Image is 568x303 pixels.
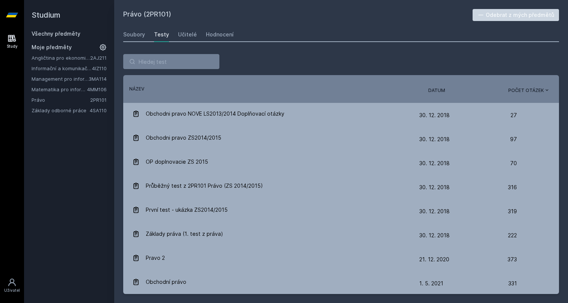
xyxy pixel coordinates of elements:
div: Soubory [123,31,145,38]
span: Moje předměty [32,44,72,51]
div: Hodnocení [206,31,234,38]
span: 1. 5. 2021 [419,280,443,286]
a: 4MM106 [87,86,107,92]
span: 373 [508,252,517,267]
h2: Právo (2PR101) [123,9,473,21]
div: Uživatel [4,288,20,293]
div: Testy [154,31,169,38]
a: Uživatel [2,274,23,297]
a: 4IZ110 [92,65,107,71]
a: Angličtina pro ekonomická studia 1 (B2/C1) [32,54,90,62]
button: Datum [428,87,445,94]
span: 70 [510,156,517,171]
span: Obchodni pravo ZS2014/2015 [146,130,221,145]
a: Obchodní právo 1. 5. 2021 331 [123,270,559,294]
button: Název [129,86,144,92]
a: 2PR101 [90,97,107,103]
span: 27 [511,108,517,123]
div: Učitelé [178,31,197,38]
span: 30. 12. 2018 [419,208,450,214]
a: 3MA114 [89,76,107,82]
span: Pravo 2 [146,250,165,265]
a: 2AJ211 [90,55,107,61]
a: Obchodni pravo ZS2014/2015 30. 12. 2018 97 [123,126,559,150]
a: Testy [154,27,169,42]
a: Soubory [123,27,145,42]
a: 4SA110 [90,107,107,113]
span: 30. 12. 2018 [419,184,450,190]
a: Základy odborné práce [32,107,90,114]
a: Všechny předměty [32,30,80,37]
a: OP doplnovacie ZS 2015 30. 12. 2018 70 [123,150,559,174]
a: Právo [32,96,90,104]
span: 331 [508,276,517,291]
a: Pravo 2 21. 12. 2020 373 [123,246,559,270]
a: Učitelé [178,27,197,42]
div: Study [7,44,18,49]
a: Study [2,30,23,53]
button: Odebrat z mých předmětů [473,9,559,21]
button: Počet otázek [508,87,550,94]
span: 97 [510,132,517,147]
a: Informační a komunikační technologie [32,65,92,72]
a: Matematika pro informatiky [32,86,87,93]
a: Management pro informatiky a statistiky [32,75,89,83]
span: 30. 12. 2018 [419,160,450,166]
span: Průběžný test z 2PR101 Právo (ZS 2014/2015) [146,178,263,193]
input: Hledej test [123,54,219,69]
a: Průběžný test z 2PR101 Právo (ZS 2014/2015) 30. 12. 2018 316 [123,174,559,198]
span: OP doplnovacie ZS 2015 [146,154,208,169]
span: 30. 12. 2018 [419,232,450,238]
span: Základy práva (1. test z práva) [146,226,223,241]
span: 316 [508,180,517,195]
span: Obchodni pravo NOVE LS2013/2014 Doplňovací otázky [146,106,284,121]
span: První test - ukázka ZS2014/2015 [146,202,228,217]
span: Obchodní právo [146,274,186,289]
span: 30. 12. 2018 [419,112,450,118]
span: 21. 12. 2020 [419,256,449,262]
span: 319 [508,204,517,219]
a: Obchodni pravo NOVE LS2013/2014 Doplňovací otázky 30. 12. 2018 27 [123,102,559,126]
a: Hodnocení [206,27,234,42]
a: První test - ukázka ZS2014/2015 30. 12. 2018 319 [123,198,559,222]
a: Základy práva (1. test z práva) 30. 12. 2018 222 [123,222,559,246]
span: Počet otázek [508,87,544,94]
span: 222 [508,228,517,243]
span: 30. 12. 2018 [419,136,450,142]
